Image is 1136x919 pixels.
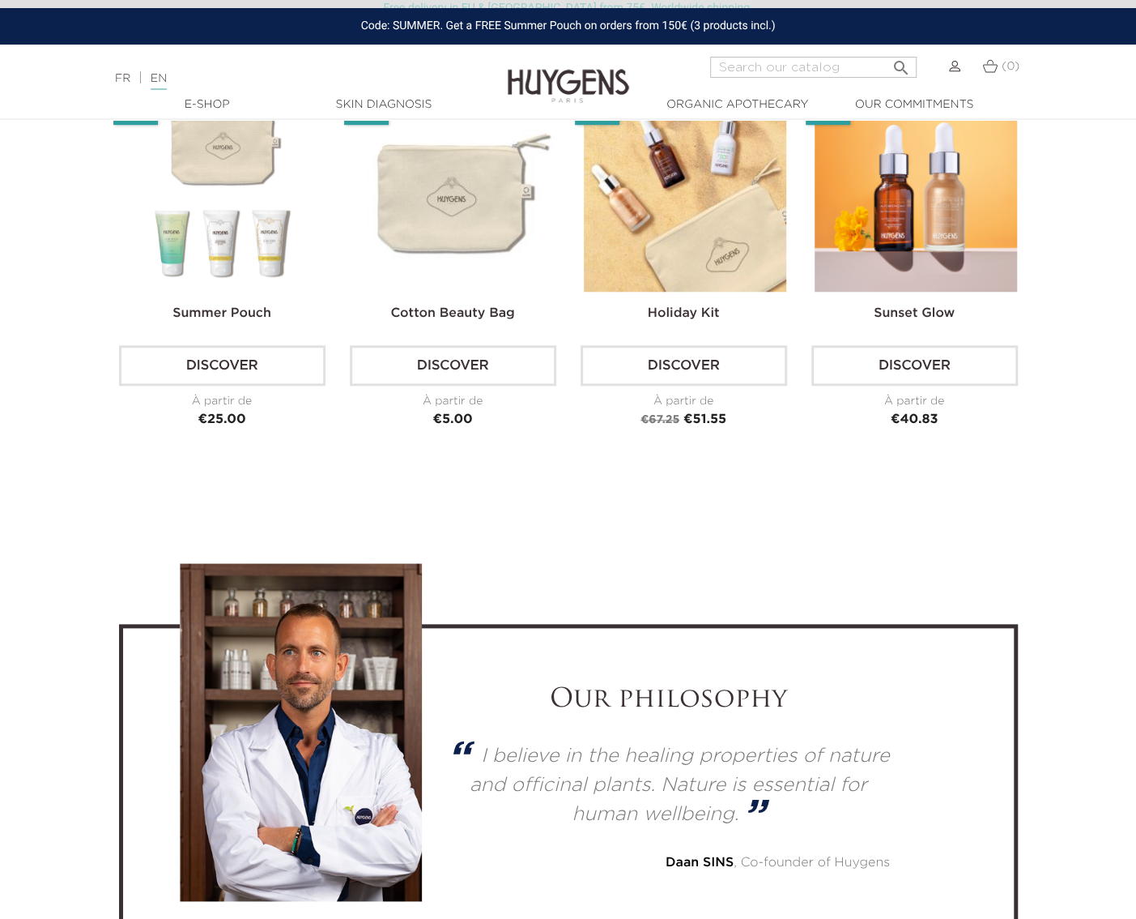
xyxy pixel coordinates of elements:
[107,69,462,88] div: |
[666,857,734,870] strong: Daan SINS
[710,57,917,78] input: Search
[470,746,890,824] p: I believe in the healing properties of nature and officinal plants. Nature is essential for human...
[303,96,465,113] a: Skin Diagnosis
[180,563,423,902] img: Daans SINS
[350,345,556,386] a: Discover
[122,89,325,292] img: Summer pouch
[640,414,679,425] span: €67.25
[581,393,787,410] div: À partir de
[446,685,889,716] h2: Our philosophy
[198,413,245,426] span: €25.00
[432,413,472,426] span: €5.00
[508,43,629,105] img: Huygens
[657,96,819,113] a: Organic Apothecary
[833,96,995,113] a: Our commitments
[1002,61,1019,72] span: (0)
[581,345,787,386] a: Discover
[811,393,1018,410] div: À partir de
[891,413,938,426] span: €40.83
[172,307,271,320] a: Summer pouch
[891,53,910,73] i: 
[815,89,1017,292] img: Sunset Glow
[126,96,288,113] a: E-Shop
[115,73,130,84] a: FR
[648,307,720,320] a: Holiday Kit
[584,89,786,292] img: Holiday kit
[683,413,726,426] span: €51.55
[390,307,514,320] a: Cotton Beauty Bag
[119,393,325,410] div: À partir de
[811,345,1018,386] a: Discover
[353,89,555,292] img: Cotton Beauty Bag
[119,345,325,386] a: Discover
[886,52,915,74] button: 
[874,307,955,320] a: Sunset Glow
[446,853,889,873] div: , Co-founder of Huygens
[350,393,556,410] div: À partir de
[151,73,167,90] a: EN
